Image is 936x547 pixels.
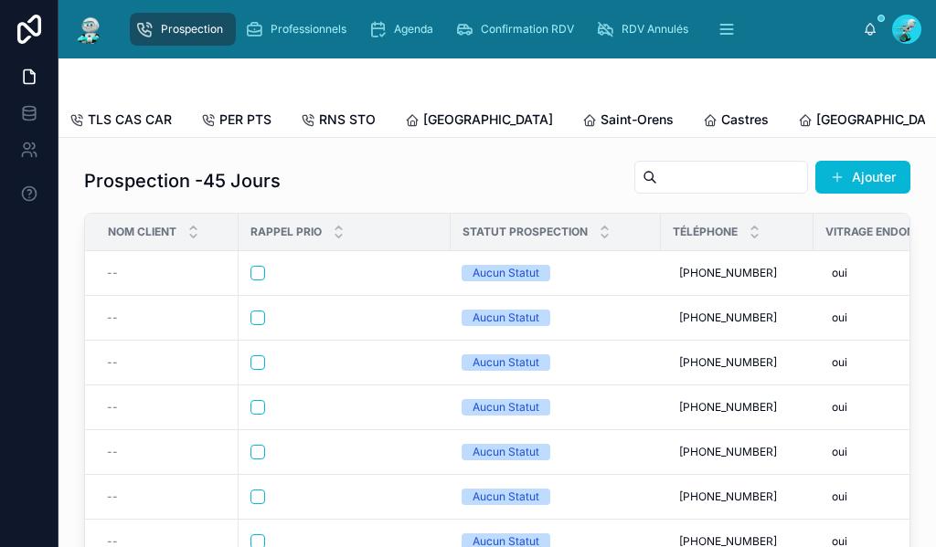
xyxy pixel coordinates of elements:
span: oui [832,445,847,459]
a: -- [107,445,228,459]
a: Aucun Statut [462,265,650,281]
span: oui [832,266,847,280]
span: [GEOGRAPHIC_DATA] [423,110,553,129]
span: Prospection [161,22,223,37]
div: scrollable content [121,9,863,49]
span: RNS STO [319,110,376,129]
a: RDV Annulés [590,13,701,46]
a: Aucun Statut [462,399,650,416]
span: -- [107,400,118,415]
a: Aucun Statut [462,444,650,460]
span: [PHONE_NUMBER] [679,266,777,280]
div: Aucun Statut [473,310,539,326]
a: [PHONE_NUMBER] [672,437,803,467]
a: -- [107,355,228,370]
span: -- [107,489,118,504]
span: TLS CAS CAR [88,110,172,129]
span: Nom Client [108,225,176,239]
a: -- [107,400,228,415]
span: Téléphone [673,225,738,239]
a: [GEOGRAPHIC_DATA] [405,103,553,140]
span: [PHONE_NUMBER] [679,310,777,325]
span: [PHONE_NUMBER] [679,445,777,459]
a: Saint-Orens [582,103,674,140]
span: -- [107,266,118,280]
a: Aucun Statut [462,310,650,326]
a: Castres [703,103,769,140]
a: Prospection [130,13,236,46]
span: Saint-Orens [601,110,674,129]
span: PER PTS [219,110,271,129]
h1: Prospection -45 Jours [84,168,281,194]
span: RDV Annulés [622,22,688,37]
a: PER PTS [201,103,271,140]
a: [PHONE_NUMBER] [672,348,803,377]
span: [PHONE_NUMBER] [679,489,777,504]
span: oui [832,400,847,415]
img: App logo [73,15,106,44]
div: Aucun Statut [473,399,539,416]
span: Castres [721,110,769,129]
a: Agenda [363,13,446,46]
span: -- [107,355,118,370]
span: oui [832,489,847,504]
div: Aucun Statut [473,444,539,460]
a: Professionnels [239,13,359,46]
span: -- [107,445,118,459]
a: [PHONE_NUMBER] [672,258,803,288]
div: Aucun Statut [473,489,539,505]
a: -- [107,266,228,280]
button: Ajouter [815,161,910,194]
a: Aucun Statut [462,489,650,505]
div: Aucun Statut [473,354,539,371]
a: [PHONE_NUMBER] [672,303,803,332]
span: Rappel Prio [250,225,322,239]
a: [PHONE_NUMBER] [672,482,803,511]
a: Aucun Statut [462,354,650,371]
span: [PHONE_NUMBER] [679,400,777,415]
a: -- [107,489,228,504]
span: oui [832,355,847,370]
a: -- [107,310,228,325]
span: Confirmation RDV [481,22,574,37]
a: RNS STO [301,103,376,140]
span: -- [107,310,118,325]
span: Professionnels [271,22,346,37]
span: [PHONE_NUMBER] [679,355,777,370]
span: Statut Prospection [463,225,588,239]
a: Confirmation RDV [450,13,587,46]
span: oui [832,310,847,325]
a: [PHONE_NUMBER] [672,393,803,422]
div: Aucun Statut [473,265,539,281]
span: Agenda [394,22,433,37]
a: TLS CAS CAR [69,103,172,140]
